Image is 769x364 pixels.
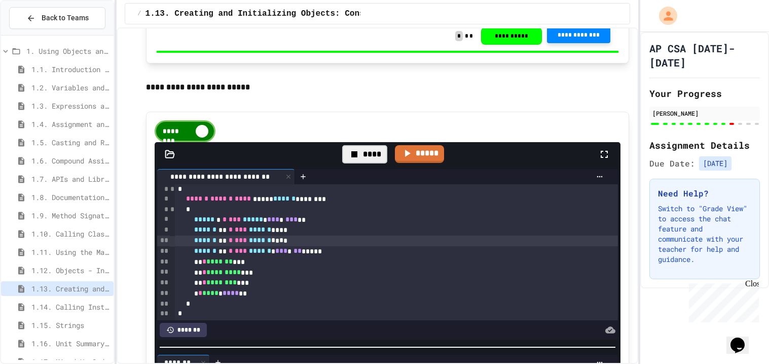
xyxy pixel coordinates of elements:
span: 1. Using Objects and Methods [26,46,109,56]
p: Switch to "Grade View" to access the chat feature and communicate with your teacher for help and ... [658,204,751,264]
span: 1.13. Creating and Initializing Objects: Constructors [31,283,109,294]
h3: Need Help? [658,187,751,200]
span: 1.14. Calling Instance Methods [31,302,109,312]
span: 1.10. Calling Class Methods [31,228,109,239]
span: 1.16. Unit Summary 1a (1.1-1.6) [31,338,109,349]
span: 1.9. Method Signatures [31,210,109,221]
span: 1.5. Casting and Ranges of Values [31,137,109,148]
span: 1.12. Objects - Instances of Classes [31,265,109,276]
span: 1.7. APIs and Libraries [31,174,109,184]
span: 1.8. Documentation with Comments and Preconditions [31,192,109,203]
span: 1.1. Introduction to Algorithms, Programming, and Compilers [31,64,109,75]
span: 1.6. Compound Assignment Operators [31,155,109,166]
iframe: chat widget [726,323,759,354]
span: [DATE] [699,156,731,171]
h1: AP CSA [DATE]-[DATE] [649,41,760,70]
div: [PERSON_NAME] [652,109,757,118]
span: 1.15. Strings [31,320,109,330]
div: Chat with us now!Close [4,4,70,64]
span: Due Date: [649,157,695,170]
span: / [137,10,141,18]
span: 1.13. Creating and Initializing Objects: Constructors [145,8,404,20]
iframe: chat widget [685,279,759,322]
span: 1.2. Variables and Data Types [31,82,109,93]
div: My Account [648,4,680,27]
span: Back to Teams [42,13,89,23]
h2: Assignment Details [649,138,760,152]
h2: Your Progress [649,86,760,101]
span: 1.11. Using the Math Class [31,247,109,257]
button: Back to Teams [9,7,105,29]
span: 1.4. Assignment and Input [31,119,109,129]
span: 1.3. Expressions and Output [New] [31,101,109,111]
